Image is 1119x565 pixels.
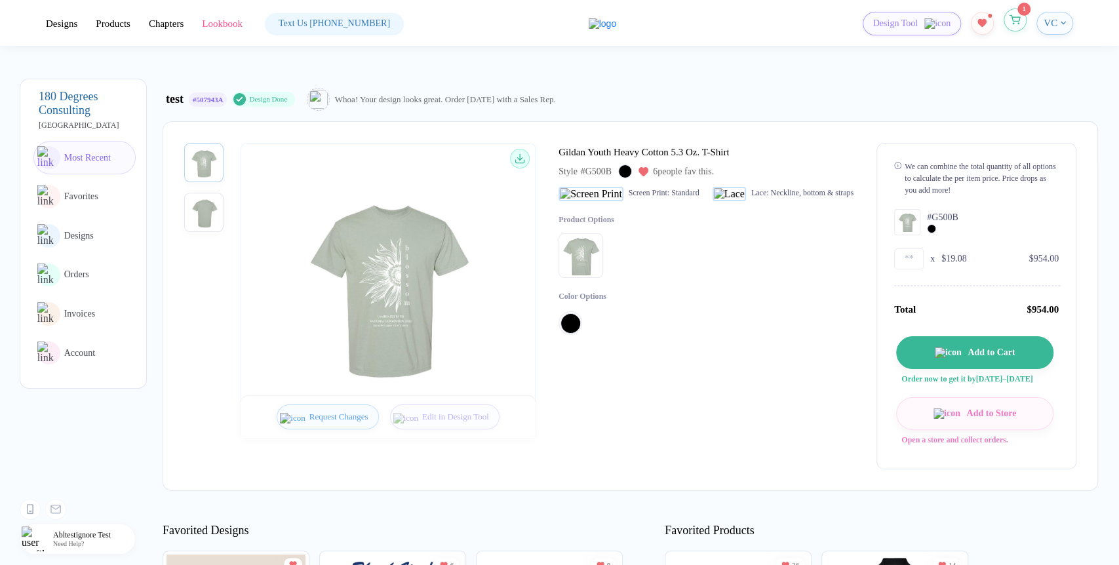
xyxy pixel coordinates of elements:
[37,224,61,248] img: link to icon
[283,179,493,389] img: 1760022041984hyiwn_nt_front.png
[896,397,1053,430] button: iconAdd to Store
[305,412,378,422] span: Request Changes
[39,121,136,130] div: Adelphi University
[335,94,556,105] div: Whoa! Your design looks great. Order [DATE] with a Sales Rep.
[894,302,916,317] div: Total
[941,252,967,265] div: $19.08
[33,258,136,292] button: link to iconOrders
[988,14,992,18] sup: 1
[561,236,600,275] img: Product Option
[581,166,612,177] span: # G500B
[935,347,962,358] img: icon
[22,526,47,551] img: user profile
[37,185,61,208] img: link to icon
[202,18,243,29] div: Lookbook
[1022,5,1025,12] span: 1
[279,18,390,29] div: Text Us [PHONE_NUMBER]
[33,141,136,175] button: link to iconMost Recent
[960,408,1017,419] span: Add to Store
[1044,18,1057,29] span: VC
[64,191,98,201] span: Favorites
[96,18,130,29] div: ProductsToggle dropdown menu
[280,413,305,423] img: icon
[187,146,220,179] img: 1760022041984hyiwn_nt_front.png
[1036,12,1073,35] button: VC
[896,430,1052,445] span: Open a store and collect orders.
[53,540,84,547] span: Need Help?
[933,408,960,419] img: icon
[930,252,935,265] div: x
[309,90,328,109] img: Sophie.png
[671,188,699,198] span: Standard
[665,524,755,537] div: Favorited Products
[629,188,669,198] span: Screen Print :
[187,196,220,229] img: 1760022041984dgwec_nt_back.png
[770,188,854,198] span: Neckline, bottom & straps
[962,347,1015,358] span: Add to Cart
[33,297,136,331] button: link to iconInvoices
[559,166,578,177] span: Style
[64,231,94,241] span: Designs
[37,263,61,287] img: link to icon
[249,94,287,104] div: Design Done
[1029,252,1059,265] div: $954.00
[33,336,136,370] button: link to iconAccount
[37,341,61,365] img: link to icon
[193,96,223,104] div: #507943A
[53,530,135,540] span: Abltestignore Test
[559,187,623,201] img: Screen Print
[894,209,920,235] img: Design Group Summary Cell
[64,269,89,279] span: Orders
[653,166,714,177] span: 6 people fav this.
[33,180,136,214] button: link to iconFavorites
[202,18,243,29] div: LookbookToggle dropdown menu chapters
[863,12,961,35] button: Design Toolicon
[896,336,1053,369] button: iconAdd to Cart
[37,302,61,326] img: link to icon
[896,369,1052,384] span: Order now to get it by [DATE]–[DATE]
[149,18,184,29] div: ChaptersToggle dropdown menu chapters
[713,187,746,201] img: Lace
[37,146,61,170] img: link to icon
[927,211,958,224] div: # G500B
[163,524,248,537] div: Favorited Designs
[265,13,403,34] a: Text Us [PHONE_NUMBER]
[166,92,184,106] div: test
[751,188,769,198] span: Lace :
[924,18,951,29] img: icon
[559,147,729,158] div: Gildan Youth Heavy Cotton 5.3 Oz. T-Shirt
[1027,302,1059,317] div: $954.00
[559,291,614,302] div: Color Options
[873,18,918,29] span: Design Tool
[1017,3,1031,16] sup: 1
[64,309,95,319] span: Invoices
[64,153,111,163] span: Most Recent
[46,18,77,29] div: DesignsToggle dropdown menu
[589,18,616,29] img: logo
[33,219,136,253] button: link to iconDesigns
[64,348,95,358] span: Account
[277,404,378,429] button: iconRequest Changes
[39,90,136,117] div: 180 Degrees Consulting
[905,161,1059,196] div: We can combine the total quantity of all options to calculate the per item price. Price drops as ...
[559,214,614,225] div: Product Options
